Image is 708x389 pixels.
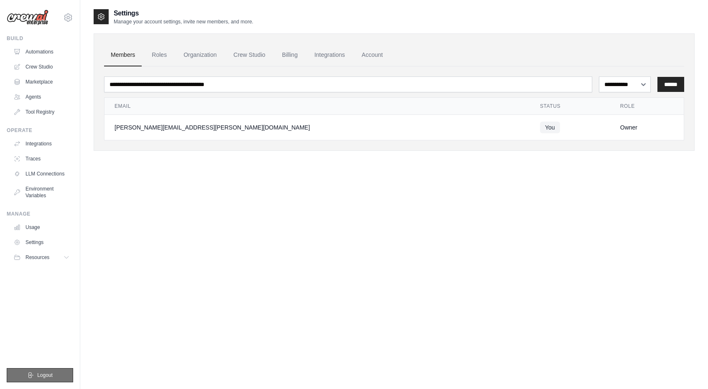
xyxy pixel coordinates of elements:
[10,221,73,234] a: Usage
[10,152,73,165] a: Traces
[275,44,304,66] a: Billing
[10,105,73,119] a: Tool Registry
[7,368,73,382] button: Logout
[115,123,520,132] div: [PERSON_NAME][EMAIL_ADDRESS][PERSON_NAME][DOMAIN_NAME]
[7,35,73,42] div: Build
[104,44,142,66] a: Members
[114,8,253,18] h2: Settings
[10,45,73,58] a: Automations
[10,167,73,181] a: LLM Connections
[540,122,560,133] span: You
[610,98,684,115] th: Role
[25,254,49,261] span: Resources
[7,211,73,217] div: Manage
[37,372,53,379] span: Logout
[620,123,674,132] div: Owner
[114,18,253,25] p: Manage your account settings, invite new members, and more.
[10,236,73,249] a: Settings
[355,44,390,66] a: Account
[145,44,173,66] a: Roles
[10,137,73,150] a: Integrations
[10,75,73,89] a: Marketplace
[10,60,73,74] a: Crew Studio
[530,98,610,115] th: Status
[308,44,351,66] a: Integrations
[7,127,73,134] div: Operate
[227,44,272,66] a: Crew Studio
[10,90,73,104] a: Agents
[177,44,223,66] a: Organization
[10,182,73,202] a: Environment Variables
[10,251,73,264] button: Resources
[104,98,530,115] th: Email
[7,10,48,25] img: Logo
